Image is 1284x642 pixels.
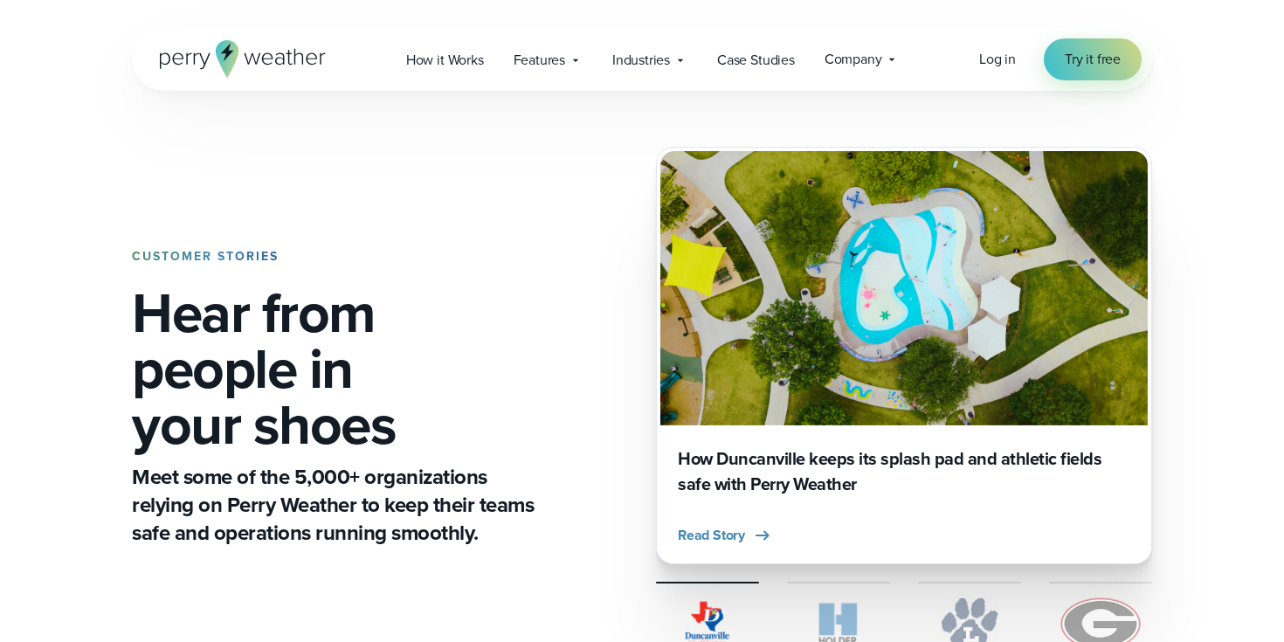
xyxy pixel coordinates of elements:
a: Log in [979,49,1016,70]
span: Industries [612,50,670,71]
div: slideshow [656,147,1152,564]
a: Case Studies [702,42,810,78]
h1: Hear from people in your shoes [132,285,541,452]
img: Duncanville Splash Pad [660,151,1148,425]
span: How it Works [406,50,484,71]
span: Try it free [1065,49,1121,70]
a: How it Works [391,42,499,78]
h3: How Duncanville keeps its splash pad and athletic fields safe with Perry Weather [678,446,1130,497]
span: Company [825,49,882,70]
a: Duncanville Splash Pad How Duncanville keeps its splash pad and athletic fields safe with Perry W... [656,147,1152,564]
span: Case Studies [717,50,795,71]
p: Meet some of the 5,000+ organizations relying on Perry Weather to keep their teams safe and opera... [132,463,541,547]
span: Log in [979,49,1016,69]
span: Read Story [678,525,745,546]
strong: CUSTOMER STORIES [132,247,279,266]
span: Features [514,50,565,71]
div: 1 of 4 [656,147,1152,564]
button: Read Story [678,525,773,546]
a: Try it free [1044,38,1142,80]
